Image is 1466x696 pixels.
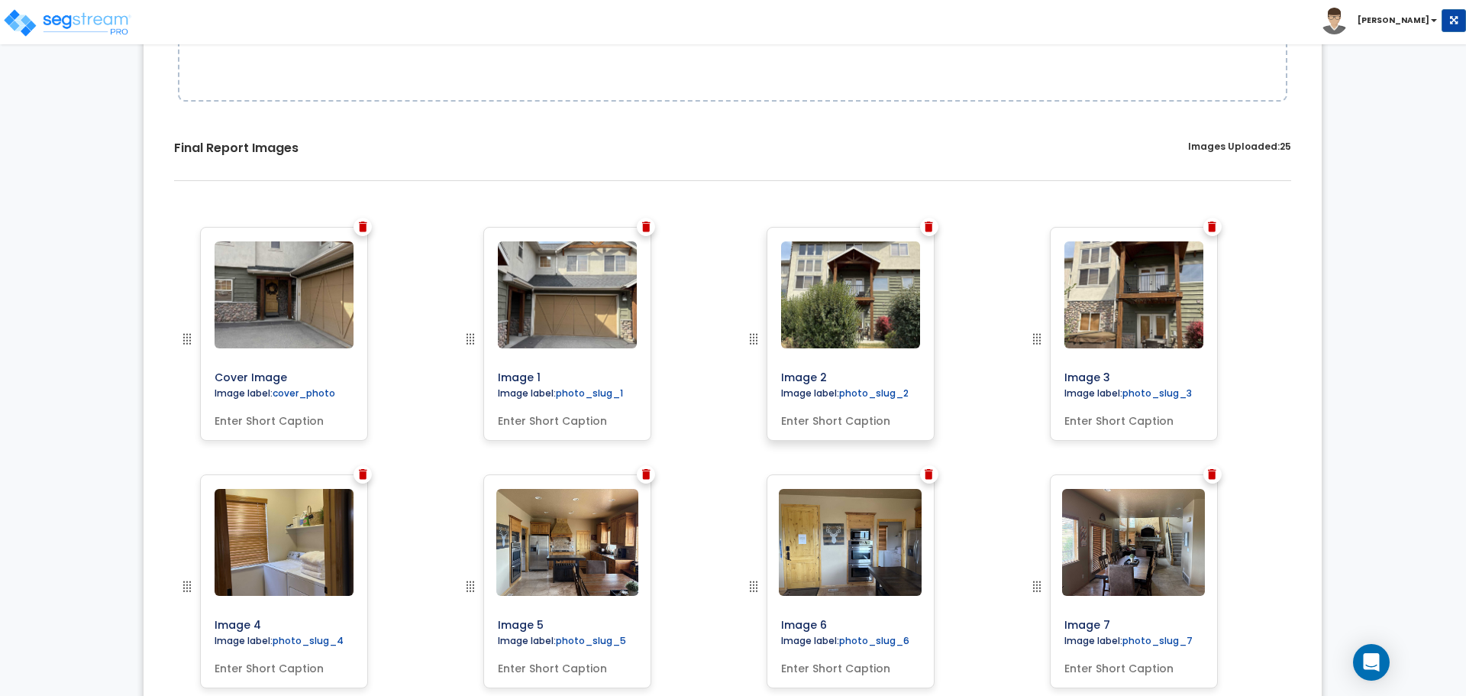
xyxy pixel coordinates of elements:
[1208,469,1216,480] img: Trash Icon
[2,8,132,38] img: logo_pro_r.png
[1058,407,1209,429] input: Enter Short Caption
[492,387,629,403] label: Image label:
[461,330,480,348] img: drag handle
[1280,140,1291,153] span: 25
[208,634,350,651] label: Image label:
[642,469,651,480] img: Trash Icon
[492,634,632,651] label: Image label:
[1208,222,1216,232] img: Trash Icon
[208,387,341,403] label: Image label:
[925,222,933,232] img: Trash Icon
[775,387,915,403] label: Image label:
[775,655,926,676] input: Enter Short Caption
[273,634,344,647] label: photo_slug_4
[839,387,909,400] label: photo_slug_2
[492,407,643,429] input: Enter Short Caption
[359,222,367,232] img: Trash Icon
[178,578,196,596] img: drag handle
[359,469,367,480] img: Trash Icon
[839,634,909,647] label: photo_slug_6
[556,634,626,647] label: photo_slug_5
[1122,634,1193,647] label: photo_slug_7
[1353,644,1390,681] div: Open Intercom Messenger
[775,407,926,429] input: Enter Short Caption
[208,407,360,429] input: Enter Short Caption
[461,578,480,596] img: drag handle
[1028,330,1046,348] img: drag handle
[492,655,643,676] input: Enter Short Caption
[178,330,196,348] img: drag handle
[642,222,651,232] img: Trash Icon
[744,578,763,596] img: drag handle
[775,634,915,651] label: Image label:
[1058,634,1199,651] label: Image label:
[556,387,623,400] label: photo_slug_1
[1358,15,1429,26] b: [PERSON_NAME]
[1122,387,1192,400] label: photo_slug_3
[1028,578,1046,596] img: drag handle
[925,469,933,480] img: Trash Icon
[1058,655,1209,676] input: Enter Short Caption
[174,140,299,157] label: Final Report Images
[744,330,763,348] img: drag handle
[1321,8,1348,34] img: avatar.png
[1058,387,1198,403] label: Image label:
[1188,140,1291,157] label: Images Uploaded:
[208,655,360,676] input: Enter Short Caption
[273,387,335,400] label: cover_photo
